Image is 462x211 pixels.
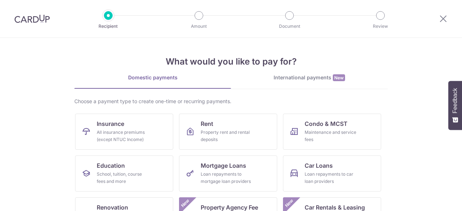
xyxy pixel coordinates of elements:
a: InsuranceAll insurance premiums (except NTUC Income) [75,114,173,150]
span: Rent [201,119,213,128]
span: Mortgage Loans [201,161,246,170]
p: Amount [172,23,226,30]
span: New [179,197,191,209]
a: Condo & MCSTMaintenance and service fees [283,114,381,150]
div: Domestic payments [74,74,231,81]
div: Loan repayments to mortgage loan providers [201,171,253,185]
div: All insurance premiums (except NTUC Income) [97,129,149,143]
span: Education [97,161,125,170]
p: Document [263,23,316,30]
iframe: Opens a widget where you can find more information [416,189,455,207]
h4: What would you like to pay for? [74,55,388,68]
img: CardUp [14,14,50,23]
span: Feedback [452,88,458,113]
div: Property rent and rental deposits [201,129,253,143]
div: Loan repayments to car loan providers [305,171,357,185]
div: International payments [231,74,388,82]
span: Insurance [97,119,124,128]
div: Maintenance and service fees [305,129,357,143]
span: New [283,197,295,209]
a: EducationSchool, tuition, course fees and more [75,155,173,192]
p: Review [354,23,407,30]
a: RentProperty rent and rental deposits [179,114,277,150]
button: Feedback - Show survey [448,81,462,130]
a: Mortgage LoansLoan repayments to mortgage loan providers [179,155,277,192]
p: Recipient [82,23,135,30]
div: Choose a payment type to create one-time or recurring payments. [74,98,388,105]
a: Car LoansLoan repayments to car loan providers [283,155,381,192]
div: School, tuition, course fees and more [97,171,149,185]
span: Car Loans [305,161,333,170]
span: New [333,74,345,81]
span: Condo & MCST [305,119,348,128]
